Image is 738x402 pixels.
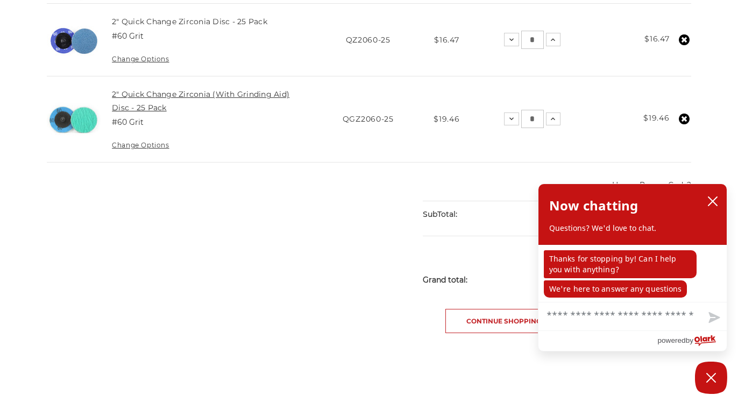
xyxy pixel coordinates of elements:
[644,34,669,44] strong: $16.47
[695,362,727,394] button: Close Chatbox
[538,245,727,302] div: chat
[544,250,697,278] p: Thanks for stopping by! Can I help you with anything?
[544,280,687,298] p: We're here to answer any questions
[112,117,144,128] dd: #60 Grit
[434,114,459,124] span: $19.46
[434,35,459,45] span: $16.47
[521,110,544,128] input: 2" Quick Change Zirconia (With Grinding Aid) Disc - 25 Pack Quantity:
[423,201,557,228] div: SubTotal:
[704,193,721,209] button: close chatbox
[549,195,638,216] h2: Now chatting
[643,113,669,123] strong: $19.46
[47,93,101,146] img: 2" Quick Change Zirconia (With Grinding Aid) Disc - 25 Pack
[423,236,691,256] p: Shipping & Taxes Calculated at Checkout
[445,309,563,333] a: Continue Shopping
[686,334,693,347] span: by
[557,365,691,387] iframe: PayPal-paypal
[657,334,685,347] span: powered
[612,180,691,191] button: Have a Promo Code?
[549,223,716,234] p: Questions? We'd love to chat.
[112,141,169,149] a: Change Options
[112,31,144,42] dd: #60 Grit
[521,31,544,49] input: 2" Quick Change Zirconia Disc - 25 Pack Quantity:
[112,55,169,63] a: Change Options
[538,184,727,351] div: olark chatbox
[657,331,727,351] a: Powered by Olark
[112,89,289,112] a: 2" Quick Change Zirconia (With Grinding Aid) Disc - 25 Pack
[700,306,727,330] button: Send message
[47,13,101,67] img: 2" Quick Change Zirconia Disc - 25 Pack
[343,114,394,124] span: QGZ2060-25
[112,17,267,26] a: 2" Quick Change Zirconia Disc - 25 Pack
[423,275,467,285] strong: Grand total:
[346,35,391,45] span: QZ2060-25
